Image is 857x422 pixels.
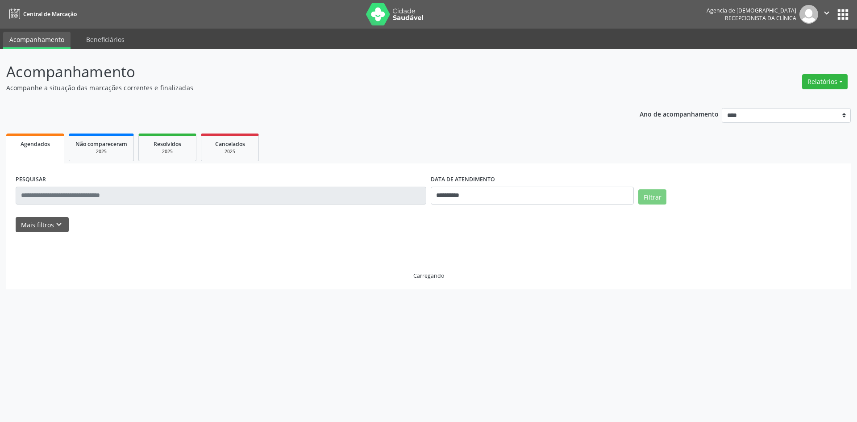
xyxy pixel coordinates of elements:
i: keyboard_arrow_down [54,220,64,230]
span: Recepcionista da clínica [725,14,796,22]
span: Central de Marcação [23,10,77,18]
label: PESQUISAR [16,173,46,187]
button: apps [835,7,851,22]
a: Acompanhamento [3,32,71,49]
button: Mais filtroskeyboard_arrow_down [16,217,69,233]
p: Acompanhe a situação das marcações correntes e finalizadas [6,83,597,92]
span: Agendados [21,140,50,148]
img: img [799,5,818,24]
span: Cancelados [215,140,245,148]
button: Filtrar [638,189,666,205]
span: Não compareceram [75,140,127,148]
button: Relatórios [802,74,848,89]
div: 2025 [145,148,190,155]
a: Central de Marcação [6,7,77,21]
p: Ano de acompanhamento [640,108,719,119]
label: DATA DE ATENDIMENTO [431,173,495,187]
a: Beneficiários [80,32,131,47]
div: 2025 [208,148,252,155]
span: Resolvidos [154,140,181,148]
p: Acompanhamento [6,61,597,83]
div: Carregando [413,272,444,280]
div: 2025 [75,148,127,155]
div: Agencia de [DEMOGRAPHIC_DATA] [707,7,796,14]
i:  [822,8,832,18]
button:  [818,5,835,24]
